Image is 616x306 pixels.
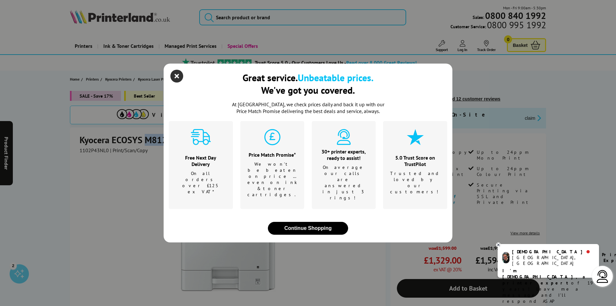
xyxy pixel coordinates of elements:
p: Trusted and loved by our customers! [390,170,441,195]
p: We won't be beaten on price …even on ink & toner cartridges. [247,161,297,198]
div: [GEOGRAPHIC_DATA], [GEOGRAPHIC_DATA] [512,255,594,266]
button: close modal [172,71,182,81]
p: At [GEOGRAPHIC_DATA], we check prices daily and back it up with our Price Match Promise deliverin... [228,101,388,115]
img: user-headset-light.svg [596,270,609,283]
p: On average our calls are answered in just 3 rings! [320,164,368,201]
div: Great service. We've got you covered. [243,71,373,96]
div: Free Next Day Delivery [177,154,225,167]
img: chris-livechat.png [502,252,509,263]
div: 30+ printer experts, ready to assist! [320,148,368,161]
div: 5.0 Trust Score on TrustPilot [390,154,441,167]
p: of 19 years! Leave me a message and I'll respond ASAP [502,268,594,304]
button: close modal [268,222,348,235]
p: On all orders over £125 ex VAT* [177,170,225,195]
div: Price Match Promise* [247,152,297,158]
div: [DEMOGRAPHIC_DATA] [512,249,594,255]
b: Unbeatable prices. [298,71,373,84]
b: I'm [DEMOGRAPHIC_DATA], a printer expert [502,268,587,286]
